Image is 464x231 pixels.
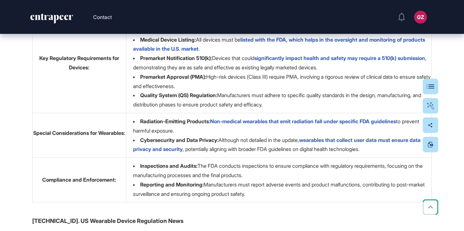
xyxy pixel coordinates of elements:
strong: Special Considerations for Wearables: [33,130,125,136]
strong: Inspections and Audits: [140,163,198,169]
li: Although not detailed in the update, , potentially aligning with broader FDA guidelines on digita... [133,136,431,154]
a: listed with the FDA, which helps in the oversight and monitoring of products available in the U.S... [133,36,425,52]
strong: Compliance and Enforcement: [42,176,116,183]
strong: Key Regulatory Requirements for Devices: [39,55,119,71]
li: All devices must be . [133,35,431,54]
li: Devices that could , demonstrating they are as safe and effective as existing legally marketed de... [133,54,431,72]
button: Contact [93,13,112,21]
a: Non-medical wearables that emit radiation fall under specific FDA guidelines [210,118,396,125]
li: to prevent harmful exposure. [133,117,431,136]
a: entrapeer-logo [30,14,74,26]
strong: Reporting and Monitoring: [140,181,204,188]
strong: Premarket Notification 510(k): [140,55,212,61]
a: significantly impact health and safety may require a 510(k) submission [254,55,425,61]
strong: [TECHNICAL_ID]. US Wearable Device Regulation News [32,217,184,224]
strong: Medical Device Listing: [140,36,196,43]
strong: Radiation-Emitting Products: [140,118,210,125]
strong: Cybersecurity and Data Privacy: [140,137,218,143]
li: The FDA conducts inspections to ensure compliance with regulatory requirements, focusing on the m... [133,161,431,180]
strong: Premarket Approval (PMA): [140,74,206,80]
strong: Quality System (QS) Regulation: [140,92,217,98]
li: High-risk devices (Class III) require PMA, involving a rigorous review of clinical data to ensure... [133,72,431,91]
li: Manufacturers must report adverse events and product malfunctions, contributing to post-market su... [133,180,431,199]
button: GZ [414,11,427,24]
li: Manufacturers must adhere to specific quality standards in the design, manufacturing, and distrib... [133,91,431,109]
